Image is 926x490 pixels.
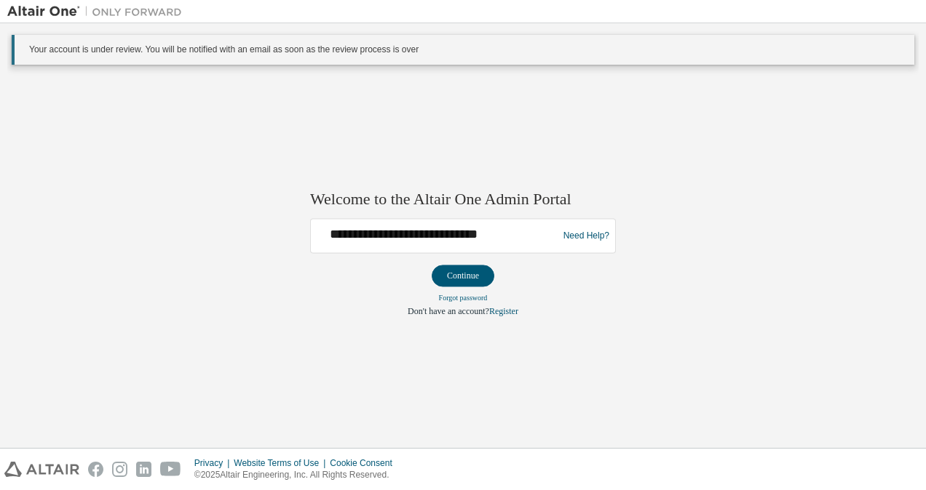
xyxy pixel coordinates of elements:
[489,307,518,317] a: Register
[408,307,489,317] span: Don't have an account?
[112,462,127,477] img: instagram.svg
[160,462,181,477] img: youtube.svg
[234,457,330,469] div: Website Terms of Use
[4,462,79,477] img: altair_logo.svg
[136,462,151,477] img: linkedin.svg
[7,4,189,19] img: Altair One
[439,294,488,302] a: Forgot password
[194,457,234,469] div: Privacy
[194,469,401,481] p: © 2025 Altair Engineering, Inc. All Rights Reserved.
[310,189,616,209] h2: Welcome to the Altair One Admin Portal
[432,265,494,287] button: Continue
[88,462,103,477] img: facebook.svg
[29,44,903,56] p: Your account is under review. You will be notified with an email as soon as the review process is...
[330,457,400,469] div: Cookie Consent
